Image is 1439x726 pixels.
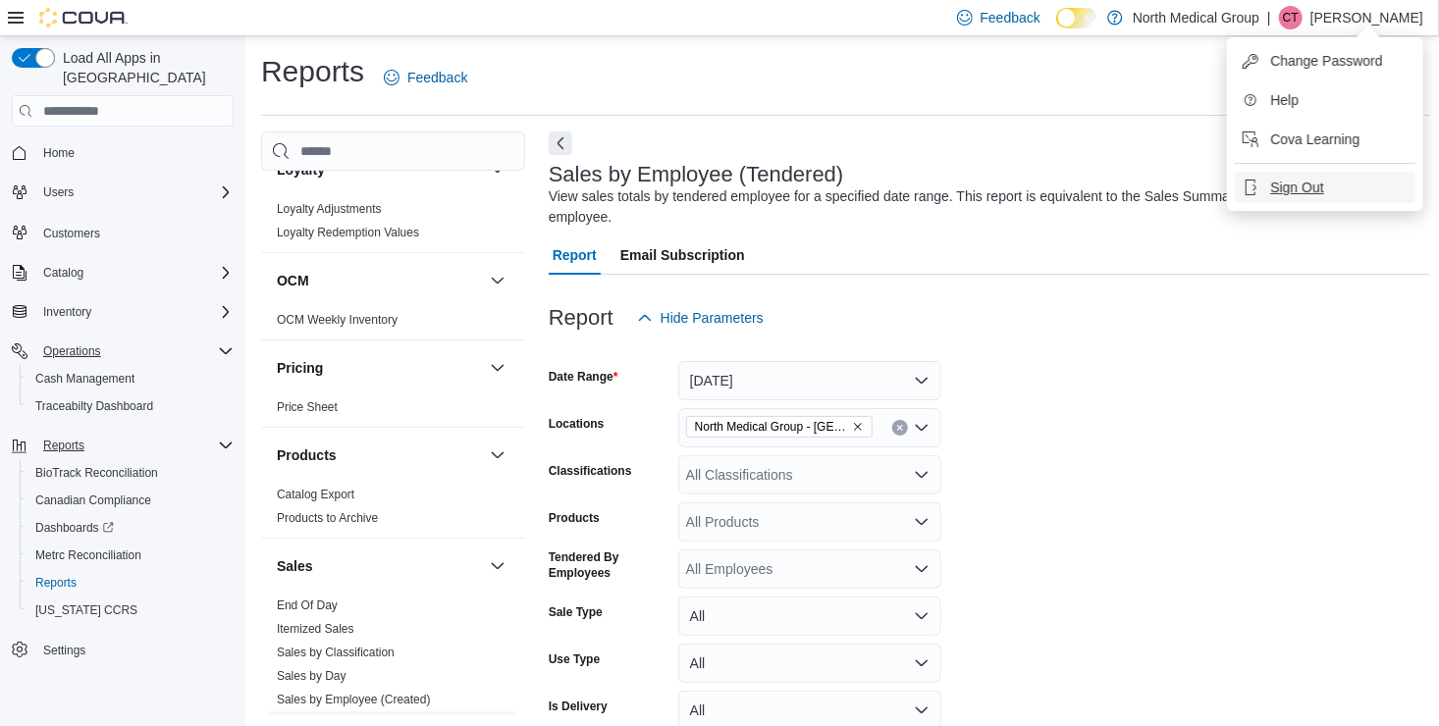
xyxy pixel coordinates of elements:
[277,597,338,613] span: End Of Day
[20,596,241,624] button: [US_STATE] CCRS
[27,571,234,595] span: Reports
[629,298,772,337] button: Hide Parameters
[620,235,745,275] span: Email Subscription
[35,220,234,244] span: Customers
[277,487,354,502] span: Catalog Export
[20,569,241,596] button: Reports
[35,222,108,245] a: Customers
[35,575,77,591] span: Reports
[27,489,159,512] a: Canadian Compliance
[1056,8,1097,28] input: Dark Mode
[376,58,475,97] a: Feedback
[277,621,354,637] span: Itemized Sales
[27,461,166,485] a: BioTrack Reconciliation
[27,544,234,567] span: Metrc Reconciliation
[678,361,941,400] button: [DATE]
[43,643,85,658] span: Settings
[549,651,600,667] label: Use Type
[914,467,930,483] button: Open list of options
[35,300,234,324] span: Inventory
[277,646,395,659] a: Sales by Classification
[1267,6,1271,29] p: |
[35,638,234,662] span: Settings
[35,434,92,457] button: Reports
[695,417,848,437] span: North Medical Group - [GEOGRAPHIC_DATA]
[549,699,608,714] label: Is Delivery
[1270,90,1299,110] span: Help
[1235,84,1415,116] button: Help
[277,692,431,707] span: Sales by Employee (Created)
[261,197,525,252] div: Loyalty
[486,443,509,467] button: Products
[27,516,122,540] a: Dashboards
[27,598,234,622] span: Washington CCRS
[549,604,603,620] label: Sale Type
[20,392,241,420] button: Traceabilty Dashboard
[277,225,419,240] span: Loyalty Redemption Values
[1270,178,1323,197] span: Sign Out
[549,369,618,385] label: Date Range
[553,235,597,275] span: Report
[277,271,309,290] h3: OCM
[35,602,137,618] span: [US_STATE] CCRS
[35,339,109,363] button: Operations
[261,52,364,91] h1: Reports
[549,510,600,526] label: Products
[55,48,234,87] span: Load All Apps in [GEOGRAPHIC_DATA]
[35,181,234,204] span: Users
[852,421,864,433] button: Remove North Medical Group - Hillsboro from selection in this group
[277,556,313,576] h3: Sales
[914,514,930,530] button: Open list of options
[914,420,930,436] button: Open list of options
[4,218,241,246] button: Customers
[35,639,93,662] a: Settings
[20,542,241,569] button: Metrc Reconciliation
[1235,124,1415,155] button: Cova Learning
[277,358,482,378] button: Pricing
[277,693,431,706] a: Sales by Employee (Created)
[20,514,241,542] a: Dashboards
[277,202,382,216] a: Loyalty Adjustments
[914,561,930,577] button: Open list of options
[4,259,241,286] button: Catalog
[4,138,241,167] button: Home
[277,511,378,525] a: Products to Archive
[12,130,234,715] nav: Complex example
[277,201,382,217] span: Loyalty Adjustments
[43,304,91,320] span: Inventory
[1056,28,1057,29] span: Dark Mode
[43,145,75,161] span: Home
[35,181,81,204] button: Users
[35,261,234,285] span: Catalog
[549,463,632,479] label: Classifications
[486,356,509,380] button: Pricing
[277,645,395,660] span: Sales by Classification
[4,432,241,459] button: Reports
[678,596,941,636] button: All
[27,489,234,512] span: Canadian Compliance
[27,544,149,567] a: Metrc Reconciliation
[27,516,234,540] span: Dashboards
[261,308,525,339] div: OCM
[35,339,234,363] span: Operations
[43,184,74,200] span: Users
[35,465,158,481] span: BioTrack Reconciliation
[27,367,234,390] span: Cash Management
[39,8,128,27] img: Cova
[1270,130,1359,149] span: Cova Learning
[549,186,1420,228] div: View sales totals by tendered employee for a specified date range. This report is equivalent to t...
[35,547,141,563] span: Metrc Reconciliation
[277,400,338,414] a: Price Sheet
[35,493,151,508] span: Canadian Compliance
[277,598,338,612] a: End Of Day
[4,636,241,664] button: Settings
[549,131,572,155] button: Next
[4,337,241,365] button: Operations
[43,265,83,281] span: Catalog
[27,394,234,418] span: Traceabilty Dashboard
[277,358,323,378] h3: Pricing
[27,598,145,622] a: [US_STATE] CCRS
[35,398,153,414] span: Traceabilty Dashboard
[35,300,99,324] button: Inventory
[43,343,101,359] span: Operations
